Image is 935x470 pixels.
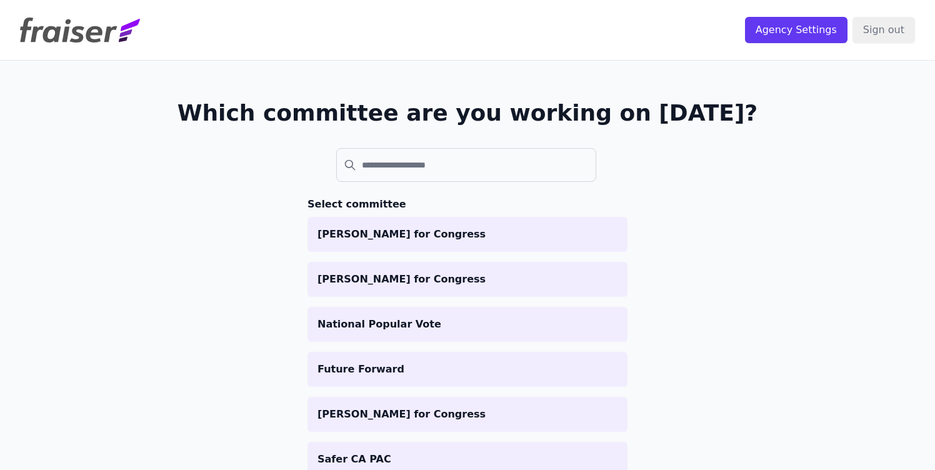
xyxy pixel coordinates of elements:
img: Fraiser Logo [20,17,140,42]
p: National Popular Vote [317,317,617,332]
h3: Select committee [307,197,627,212]
a: National Popular Vote [307,307,627,342]
input: Agency Settings [745,17,847,43]
a: [PERSON_NAME] for Congress [307,262,627,297]
p: [PERSON_NAME] for Congress [317,272,617,287]
input: Sign out [852,17,915,43]
p: Future Forward [317,362,617,377]
h1: Which committee are you working on [DATE]? [177,101,758,126]
p: Safer CA PAC [317,452,617,467]
a: [PERSON_NAME] for Congress [307,217,627,252]
p: [PERSON_NAME] for Congress [317,407,617,422]
a: [PERSON_NAME] for Congress [307,397,627,432]
a: Future Forward [307,352,627,387]
p: [PERSON_NAME] for Congress [317,227,617,242]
